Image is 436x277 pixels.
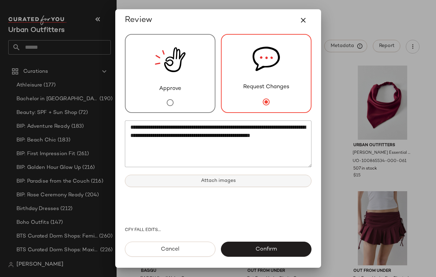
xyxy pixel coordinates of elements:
button: Attach images [125,175,311,187]
span: Approve [159,85,181,93]
span: Cancel [161,246,179,253]
span: Confirm [255,246,277,253]
button: Confirm [221,242,311,257]
img: review_new_snapshot.RGmwQ69l.svg [155,35,186,85]
img: svg%3e [252,35,280,83]
span: Request Changes [243,83,289,91]
button: Cancel [125,242,215,257]
span: Attach images [200,178,235,184]
div: CFY FALL EDITS.png [125,224,162,233]
span: Review [125,15,152,26]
